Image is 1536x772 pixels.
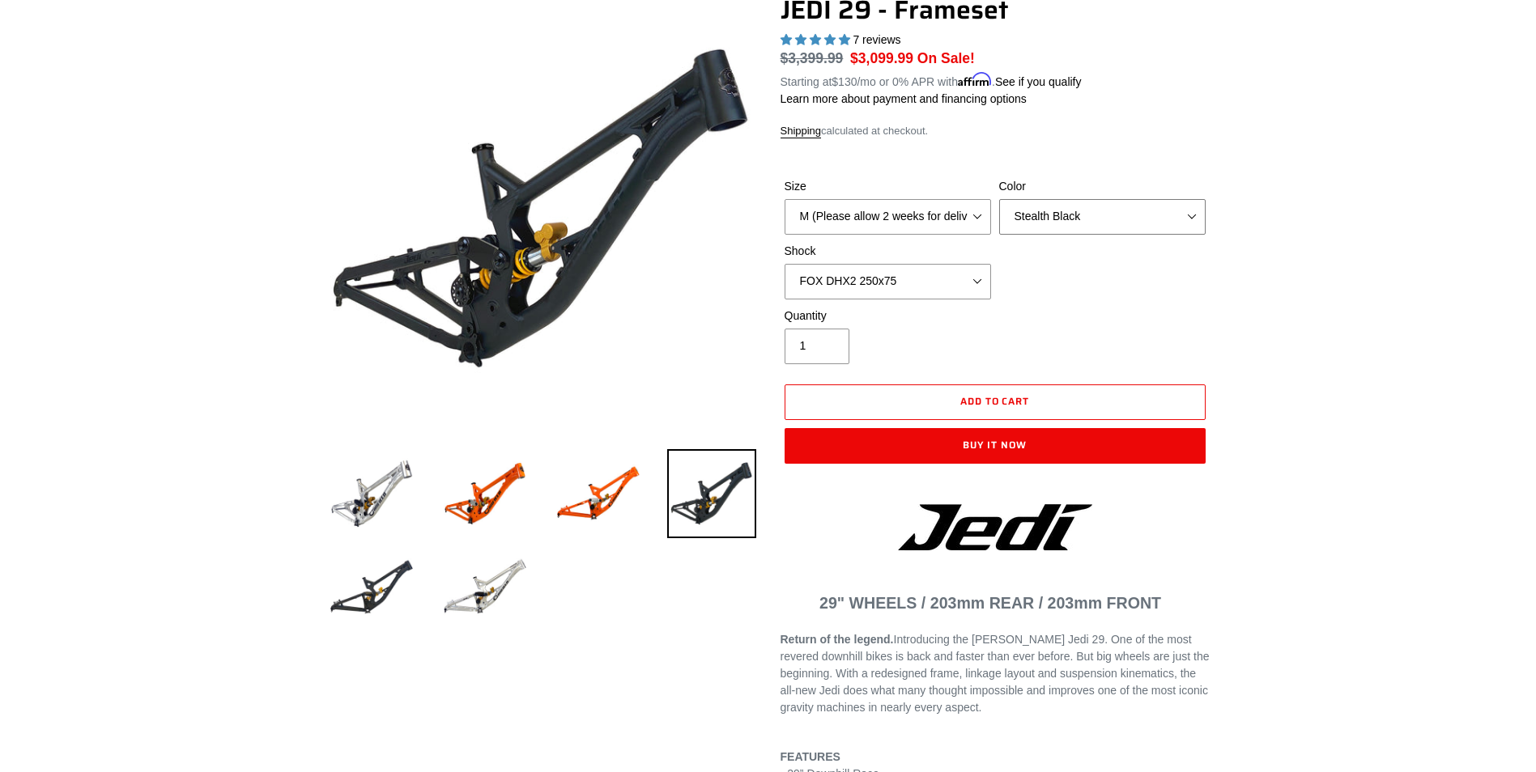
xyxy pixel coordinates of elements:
span: $3,099.99 [850,50,913,66]
a: Shipping [781,125,822,138]
span: 5.00 stars [781,33,853,46]
img: Load image into Gallery viewer, JEDI 29 - Frameset [440,543,530,632]
span: Introducing the [PERSON_NAME] Jedi 29. One of the most revered downhill bikes is back and faster ... [781,633,1210,714]
span: Add to cart [960,393,1030,409]
p: Starting at /mo or 0% APR with . [781,70,1082,91]
label: Size [785,178,991,195]
s: $3,399.99 [781,50,844,66]
img: Load image into Gallery viewer, JEDI 29 - Frameset [440,449,530,538]
span: $130 [832,75,857,88]
a: Learn more about payment and financing options [781,92,1027,105]
button: Add to cart [785,384,1206,420]
a: See if you qualify - Learn more about Affirm Financing (opens in modal) [995,75,1082,88]
span: On Sale! [917,48,975,69]
img: Load image into Gallery viewer, JEDI 29 - Frameset [327,449,416,538]
div: calculated at checkout. [781,123,1210,139]
label: Quantity [785,308,991,324]
b: Return of the legend. [781,633,894,646]
span: 7 reviews [853,33,900,46]
img: Load image into Gallery viewer, JEDI 29 - Frameset [667,449,756,538]
span: 29" WHEELS / 203mm REAR / 203mm FRONT [819,594,1161,612]
span: Affirm [958,73,992,87]
label: Shock [785,243,991,260]
img: Load image into Gallery viewer, JEDI 29 - Frameset [327,543,416,632]
b: FEATURES [781,750,840,763]
label: Color [999,178,1206,195]
img: Load image into Gallery viewer, JEDI 29 - Frameset [554,449,643,538]
button: Buy it now [785,428,1206,464]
